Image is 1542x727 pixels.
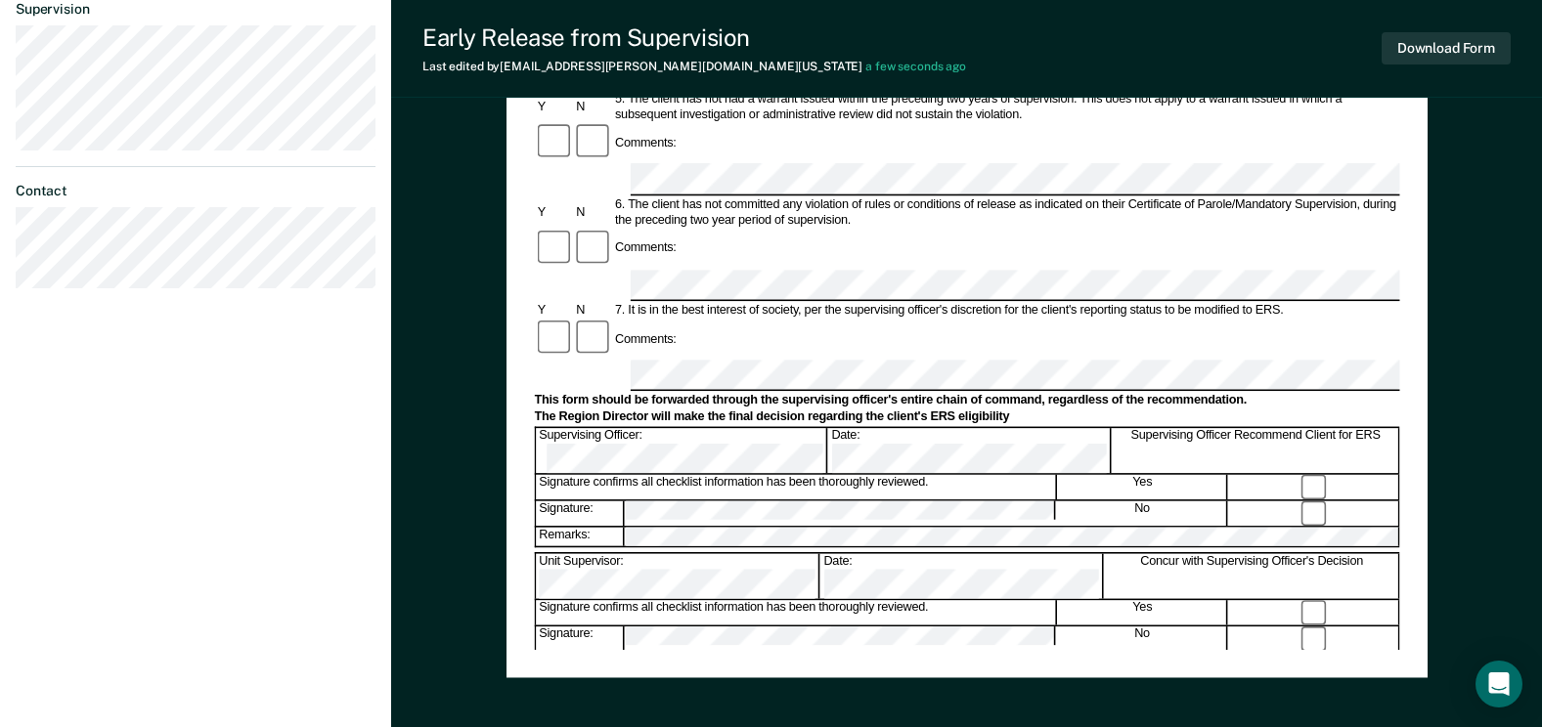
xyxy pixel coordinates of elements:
[612,197,1400,229] div: 6. The client has not committed any violation of rules or conditions of release as indicated on t...
[422,23,966,52] div: Early Release from Supervision
[534,410,1399,426] div: The Region Director will make the final decision regarding the client's ERS eligibility
[573,100,612,115] div: N
[1113,429,1399,474] div: Supervising Officer Recommend Client for ERS
[612,303,1400,319] div: 7. It is in the best interest of society, per the supervising officer's discretion for the client...
[1476,661,1522,707] div: Open Intercom Messenger
[612,136,680,151] div: Comments:
[536,626,624,651] div: Signature:
[865,60,966,73] span: a few seconds ago
[820,554,1104,599] div: Date:
[612,241,680,257] div: Comments:
[1105,554,1399,599] div: Concur with Supervising Officer's Decision
[612,92,1400,123] div: 5. The client has not had a warrant issued within the preceding two years of supervision. This do...
[536,528,625,546] div: Remarks:
[16,1,375,18] dt: Supervision
[536,554,819,599] div: Unit Supervisor:
[573,303,612,319] div: N
[16,183,375,199] dt: Contact
[422,60,966,73] div: Last edited by [EMAIL_ADDRESS][PERSON_NAME][DOMAIN_NAME][US_STATE]
[612,331,680,347] div: Comments:
[536,429,826,474] div: Supervising Officer:
[1057,501,1227,526] div: No
[1058,476,1228,500] div: Yes
[534,394,1399,409] div: This form should be forwarded through the supervising officer's entire chain of command, regardle...
[536,501,624,526] div: Signature:
[534,303,573,319] div: Y
[534,100,573,115] div: Y
[828,429,1112,474] div: Date:
[1382,32,1511,64] button: Download Form
[534,205,573,221] div: Y
[536,476,1056,500] div: Signature confirms all checklist information has been thoroughly reviewed.
[573,205,612,221] div: N
[1057,626,1227,651] div: No
[1058,600,1228,624] div: Yes
[536,600,1056,624] div: Signature confirms all checklist information has been thoroughly reviewed.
